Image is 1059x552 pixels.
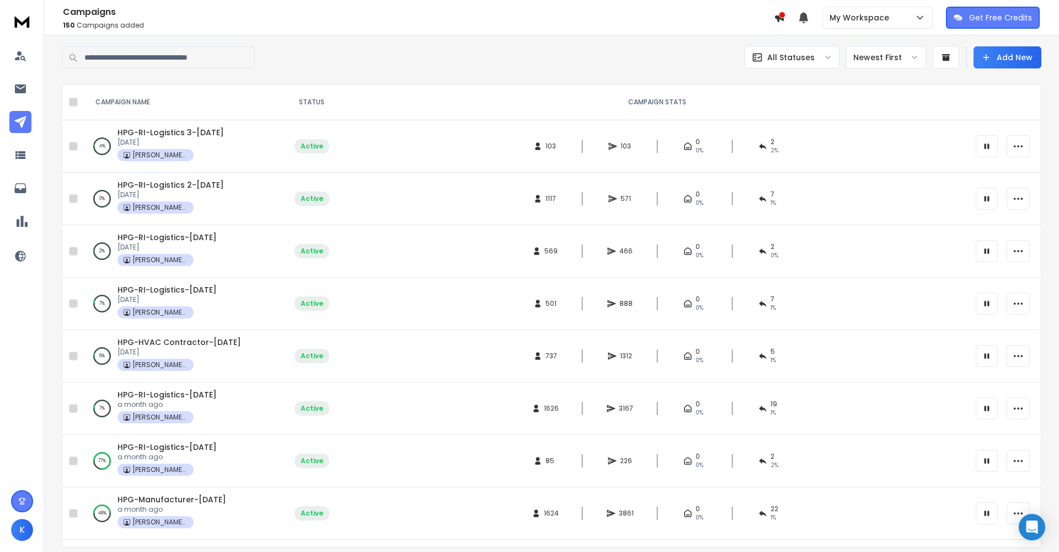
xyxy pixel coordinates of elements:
[117,442,217,453] a: HPG-RI-Logistics-[DATE]
[696,242,700,251] span: 0
[132,151,188,160] p: [PERSON_NAME] Property Group
[301,247,323,256] div: Active
[619,509,634,518] span: 3861
[771,505,778,513] span: 22
[132,256,188,264] p: [PERSON_NAME] Property Group
[132,518,188,527] p: [PERSON_NAME] Property Group
[1019,514,1045,540] div: Open Intercom Messenger
[696,400,700,408] span: 0
[696,304,703,312] span: 0%
[696,408,703,417] span: 0%
[82,330,279,383] td: 6%HPG-HVAC Contractor-[DATE][DATE][PERSON_NAME] Property Group
[99,351,105,362] p: 6 %
[544,404,559,413] span: 1626
[771,513,776,522] span: 1 %
[117,348,241,357] p: [DATE]
[301,509,323,518] div: Active
[301,352,323,360] div: Active
[98,455,106,466] p: 77 %
[771,400,777,408] span: 19
[771,242,774,251] span: 2
[82,84,279,120] th: CAMPAIGN NAME
[771,347,775,356] span: 5
[620,352,632,360] span: 1312
[99,141,105,152] p: 4 %
[132,465,188,474] p: [PERSON_NAME] Property Group
[545,299,557,308] span: 501
[345,84,969,120] th: CAMPAIGN STATS
[771,304,776,312] span: 1 %
[619,247,633,256] span: 466
[82,278,279,330] td: 7%HPG-RI-Logistics-[DATE][DATE][PERSON_NAME] Property Group
[117,232,217,243] span: HPG-RI-Logistics-[DATE]
[301,194,323,203] div: Active
[132,413,188,422] p: [PERSON_NAME] Property Group
[117,284,217,295] a: HPG-RI-Logistics-[DATE]
[301,404,323,413] div: Active
[771,251,778,260] span: 0 %
[771,452,774,461] span: 2
[98,508,106,519] p: 48 %
[63,6,774,19] h1: Campaigns
[771,199,776,208] span: 1 %
[99,193,105,204] p: 0 %
[696,199,703,208] span: 0%
[279,84,345,120] th: STATUS
[301,142,323,151] div: Active
[117,337,241,348] span: HPG-HVAC Contractor-[DATE]
[117,127,224,138] a: HPG-RI-Logistics 3-[DATE]
[830,12,894,23] p: My Workspace
[301,299,323,308] div: Active
[544,247,558,256] span: 569
[696,461,703,470] span: 0%
[132,360,188,369] p: [PERSON_NAME] Property Group
[545,352,557,360] span: 737
[545,457,557,465] span: 85
[99,403,105,414] p: 7 %
[545,194,557,203] span: 1117
[11,519,33,541] button: K
[82,487,279,540] td: 48%HPG-Manufacturer-[DATE]a month ago[PERSON_NAME] Property Group
[117,389,217,400] a: HPG-RI-Logistics-[DATE]
[544,509,559,518] span: 1624
[117,453,217,461] p: a month ago
[696,356,703,365] span: 0%
[696,452,700,461] span: 0
[969,12,1032,23] p: Get Free Credits
[696,513,703,522] span: 0%
[63,20,75,30] span: 150
[117,138,224,147] p: [DATE]
[621,194,632,203] span: 571
[63,21,774,30] p: Campaigns added
[696,347,700,356] span: 0
[771,408,776,417] span: 1 %
[11,11,33,31] img: logo
[132,203,188,212] p: [PERSON_NAME] Property Group
[696,505,700,513] span: 0
[767,52,815,63] p: All Statuses
[771,190,774,199] span: 7
[117,494,226,505] a: HPG-Manufacturer-[DATE]
[771,137,774,146] span: 2
[620,457,632,465] span: 226
[99,246,105,257] p: 2 %
[117,505,226,514] p: a month ago
[117,243,217,252] p: [DATE]
[99,298,105,309] p: 7 %
[117,295,217,304] p: [DATE]
[771,146,778,155] span: 2 %
[946,7,1040,29] button: Get Free Credits
[621,142,632,151] span: 103
[771,356,776,365] span: 1 %
[117,400,217,409] p: a month ago
[82,225,279,278] td: 2%HPG-RI-Logistics-[DATE][DATE][PERSON_NAME] Property Group
[696,137,700,146] span: 0
[771,295,774,304] span: 7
